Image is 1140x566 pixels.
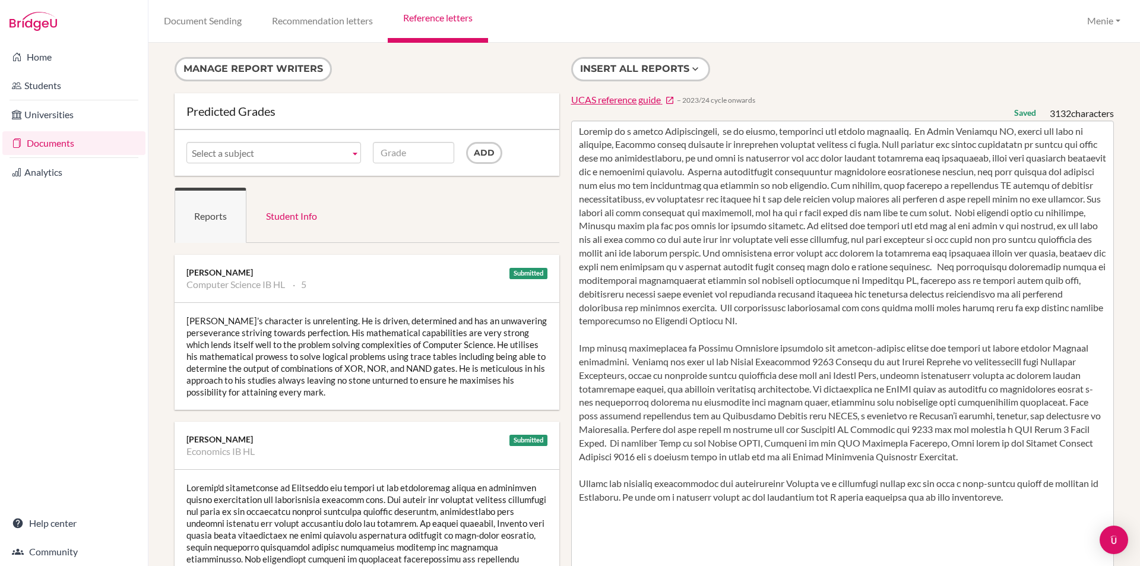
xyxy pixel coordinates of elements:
[9,12,57,31] img: Bridge-U
[571,94,661,105] span: UCAS reference guide
[1014,107,1036,119] div: Saved
[192,143,345,164] span: Select a subject
[1100,526,1128,554] div: Open Intercom Messenger
[2,103,145,127] a: Universities
[1050,107,1114,121] div: characters
[571,57,710,81] button: Insert all reports
[509,268,547,279] div: Submitted
[571,93,674,107] a: UCAS reference guide
[293,279,306,290] li: 5
[186,267,547,279] div: [PERSON_NAME]
[186,105,547,117] div: Predicted Grades
[2,131,145,155] a: Documents
[186,445,255,457] li: Economics IB HL
[466,142,502,164] input: Add
[509,435,547,446] div: Submitted
[246,188,337,243] a: Student Info
[2,511,145,535] a: Help center
[2,45,145,69] a: Home
[175,188,246,243] a: Reports
[2,160,145,184] a: Analytics
[1050,107,1071,119] span: 3132
[175,303,559,410] div: [PERSON_NAME]’s character is unrelenting. He is driven, determined and has an unwavering persever...
[175,57,332,81] button: Manage report writers
[2,74,145,97] a: Students
[186,279,285,290] li: Computer Science IB HL
[2,540,145,564] a: Community
[186,434,547,445] div: [PERSON_NAME]
[1082,10,1126,32] button: Menie
[373,142,454,163] input: Grade
[677,95,755,105] span: − 2023/24 cycle onwards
